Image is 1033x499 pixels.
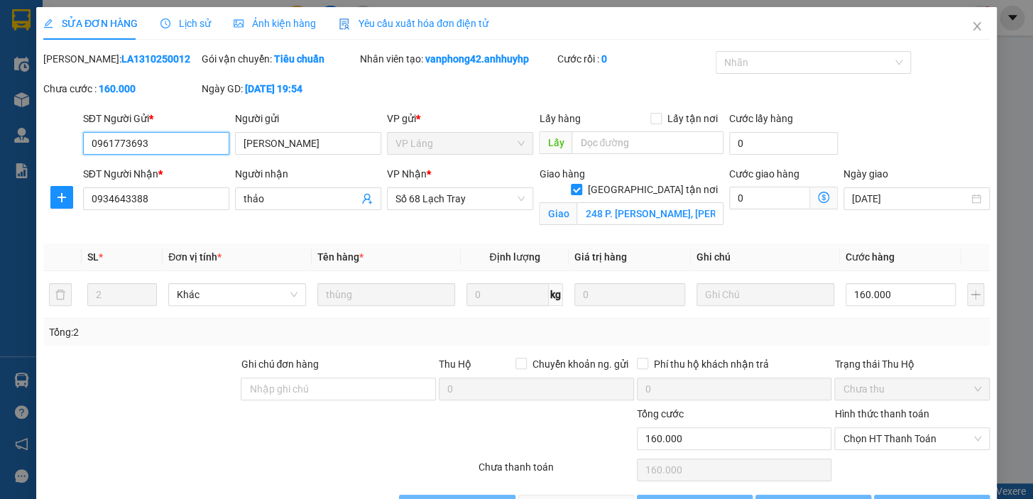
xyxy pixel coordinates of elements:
[527,356,634,372] span: Chuyển khoản ng. gửi
[43,81,199,97] div: Chưa cước :
[696,283,834,306] input: Ghi Chú
[395,188,525,209] span: Số 68 Lạch Tray
[43,18,53,28] span: edit
[729,168,799,180] label: Cước giao hàng
[582,182,723,197] span: [GEOGRAPHIC_DATA] tận nơi
[648,356,775,372] span: Phí thu hộ khách nhận trả
[662,111,723,126] span: Lấy tận nơi
[235,166,381,182] div: Người nhận
[843,428,981,449] span: Chọn HT Thanh Toán
[576,202,723,225] input: Giao tận nơi
[360,51,555,67] div: Nhân viên tạo:
[87,251,99,263] span: SL
[425,53,529,65] b: vanphong42.anhhuyhp
[729,132,838,155] input: Cước lấy hàng
[439,358,471,370] span: Thu Hộ
[245,83,302,94] b: [DATE] 19:54
[557,51,713,67] div: Cước rồi :
[539,131,572,154] span: Lấy
[317,283,455,306] input: VD: Bàn, Ghế
[539,113,580,124] span: Lấy hàng
[971,21,983,32] span: close
[852,191,968,207] input: Ngày giao
[395,133,525,154] span: VP Láng
[843,168,888,180] label: Ngày giao
[177,284,297,305] span: Khác
[43,18,138,29] span: SỬA ĐƠN HÀNG
[729,113,793,124] label: Cước lấy hàng
[83,111,229,126] div: SĐT Người Gửi
[160,18,211,29] span: Lịch sử
[99,83,136,94] b: 160.000
[274,53,324,65] b: Tiêu chuẩn
[549,283,563,306] span: kg
[574,251,627,263] span: Giá trị hàng
[50,186,73,209] button: plus
[637,408,684,420] span: Tổng cước
[202,81,357,97] div: Ngày GD:
[43,51,199,67] div: [PERSON_NAME]:
[843,378,981,400] span: Chưa thu
[202,51,357,67] div: Gói vận chuyển:
[83,166,229,182] div: SĐT Người Nhận
[539,168,584,180] span: Giao hàng
[235,111,381,126] div: Người gửi
[121,53,190,65] b: LA1310250012
[361,193,373,204] span: user-add
[834,356,990,372] div: Trạng thái Thu Hộ
[691,243,840,271] th: Ghi chú
[572,131,723,154] input: Dọc đường
[49,283,72,306] button: delete
[957,7,997,47] button: Close
[967,283,984,306] button: plus
[489,251,540,263] span: Định lượng
[339,18,488,29] span: Yêu cầu xuất hóa đơn điện tử
[49,324,400,340] div: Tổng: 2
[846,251,895,263] span: Cước hàng
[317,251,364,263] span: Tên hàng
[387,168,427,180] span: VP Nhận
[387,111,533,126] div: VP gửi
[241,378,436,400] input: Ghi chú đơn hàng
[601,53,607,65] b: 0
[234,18,244,28] span: picture
[168,251,222,263] span: Đơn vị tính
[818,192,829,203] span: dollar-circle
[339,18,350,30] img: icon
[729,187,810,209] input: Cước giao hàng
[51,192,72,203] span: plus
[160,18,170,28] span: clock-circle
[574,283,685,306] input: 0
[241,358,319,370] label: Ghi chú đơn hàng
[834,408,929,420] label: Hình thức thanh toán
[234,18,316,29] span: Ảnh kiện hàng
[477,459,635,484] div: Chưa thanh toán
[539,202,576,225] span: Giao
